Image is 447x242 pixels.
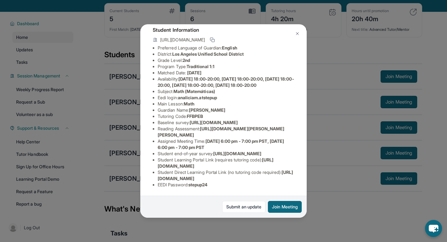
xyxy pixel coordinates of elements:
[153,26,294,34] h4: Student Information
[158,101,294,107] li: Main Lesson :
[158,157,294,169] li: Student Learning Portal Link (requires tutoring code) :
[190,120,238,125] span: [URL][DOMAIN_NAME]
[158,119,294,126] li: Baseline survey :
[158,169,294,182] li: Student Direct Learning Portal Link (no tutoring code required) :
[295,31,300,36] img: Close Icon
[158,113,294,119] li: Tutoring Code :
[425,220,442,237] button: chat-button
[158,151,294,157] li: Student end-of-year survey :
[158,76,294,88] li: Availability:
[174,89,215,94] span: Math (Matemáticas)
[158,70,294,76] li: Matched Date:
[158,126,294,138] li: Reading Assessment :
[184,101,194,106] span: Math
[158,107,294,113] li: Guardian Name :
[158,126,285,137] span: [URL][DOMAIN_NAME][PERSON_NAME][PERSON_NAME]
[178,95,217,100] span: analiciam.atstepup
[188,182,208,187] span: stepup24
[189,107,225,113] span: [PERSON_NAME]
[158,182,294,188] li: EEDI Password :
[158,51,294,57] li: District:
[158,138,294,151] li: Assigned Meeting Time :
[158,63,294,70] li: Program Type:
[158,45,294,51] li: Preferred Language of Guardian:
[158,88,294,95] li: Subject :
[158,57,294,63] li: Grade Level:
[268,201,302,213] button: Join Meeting
[213,151,261,156] span: [URL][DOMAIN_NAME]
[158,95,294,101] li: Eedi login :
[158,138,284,150] span: [DATE] 6:00 pm - 7:00 pm PST, [DATE] 6:00 pm - 7:00 pm PST
[222,201,265,213] a: Submit an update
[172,51,244,57] span: Los Angeles Unified School District
[187,114,203,119] span: FFBPEB
[187,64,214,69] span: Traditional 1:1
[209,36,216,44] button: Copy link
[160,37,205,43] span: [URL][DOMAIN_NAME]
[222,45,237,50] span: English
[183,58,190,63] span: 2nd
[187,70,201,75] span: [DATE]
[158,76,294,88] span: [DATE] 18:00-20:00, [DATE] 18:00-20:00, [DATE] 18:00-20:00, [DATE] 18:00-20:00, [DATE] 18:00-20:00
